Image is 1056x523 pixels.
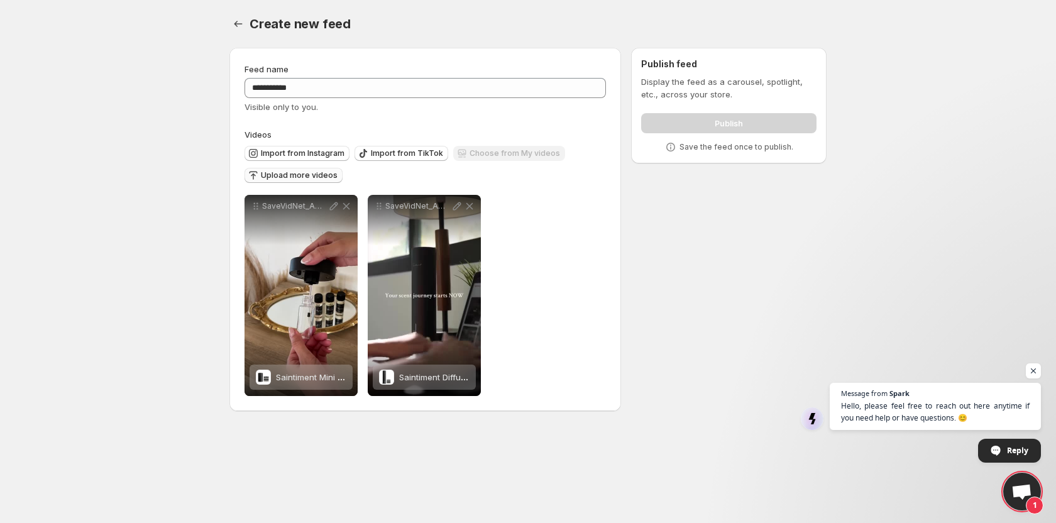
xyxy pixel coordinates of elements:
div: Open chat [1003,473,1041,510]
div: SaveVidNet_AQNMjqwairqonslfPdQKfHN6gazSaMYAl2IdB1TYxM4vOZDJUOTqsJQfjc1-P4bbMmpXZDQmsSB5MdAiXXnFMo... [368,195,481,396]
p: Display the feed as a carousel, spotlight, etc., across your store. [641,75,817,101]
span: Import from Instagram [261,148,344,158]
h2: Publish feed [641,58,817,70]
span: Saintiment Mini Diffuser Set [276,372,383,382]
p: SaveVidNet_AQOgxyGpJnzC0MW7egbkHK1O7OiAKJsFZXqYqxxxfOYTtbCkMu_ShTl7aH7dk7rvjv_flil32pLaA4x_Ws1O4g... [262,201,327,211]
span: Import from TikTok [371,148,443,158]
button: Settings [229,15,247,33]
span: Videos [245,129,272,140]
span: 1 [1026,497,1043,514]
span: Visible only to you. [245,102,318,112]
button: Upload more videos [245,168,343,183]
div: SaveVidNet_AQOgxyGpJnzC0MW7egbkHK1O7OiAKJsFZXqYqxxxfOYTtbCkMu_ShTl7aH7dk7rvjv_flil32pLaA4x_Ws1O4g... [245,195,358,396]
img: Saintiment Diffuser 2x Set [379,370,394,385]
img: Saintiment Mini Diffuser Set [256,370,271,385]
button: Import from TikTok [355,146,448,161]
span: Feed name [245,64,289,74]
p: SaveVidNet_AQNMjqwairqonslfPdQKfHN6gazSaMYAl2IdB1TYxM4vOZDJUOTqsJQfjc1-P4bbMmpXZDQmsSB5MdAiXXnFMo... [385,201,451,211]
span: Saintiment Diffuser 2x Set [399,372,500,382]
span: Hello, please feel free to reach out here anytime if you need help or have questions. 😊 [841,400,1030,424]
span: Spark [889,390,910,397]
span: Reply [1007,439,1028,461]
span: Message from [841,390,888,397]
span: Create new feed [250,16,351,31]
button: Import from Instagram [245,146,349,161]
p: Save the feed once to publish. [679,142,793,152]
span: Upload more videos [261,170,338,180]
